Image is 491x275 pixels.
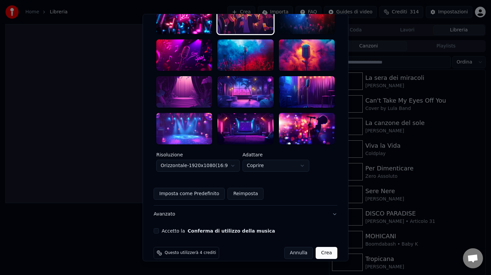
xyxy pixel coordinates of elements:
button: Reimposta [227,187,264,199]
button: Crea [316,247,337,259]
label: Adattare [242,152,309,157]
button: Imposta come Predefinito [154,187,225,199]
label: Risoluzione [156,152,240,157]
button: Avanzato [154,205,337,223]
button: Annulla [284,247,313,259]
span: Questo utilizzerà 4 crediti [165,250,216,255]
label: Accetto la [162,228,275,233]
button: Accetto la [188,228,275,233]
